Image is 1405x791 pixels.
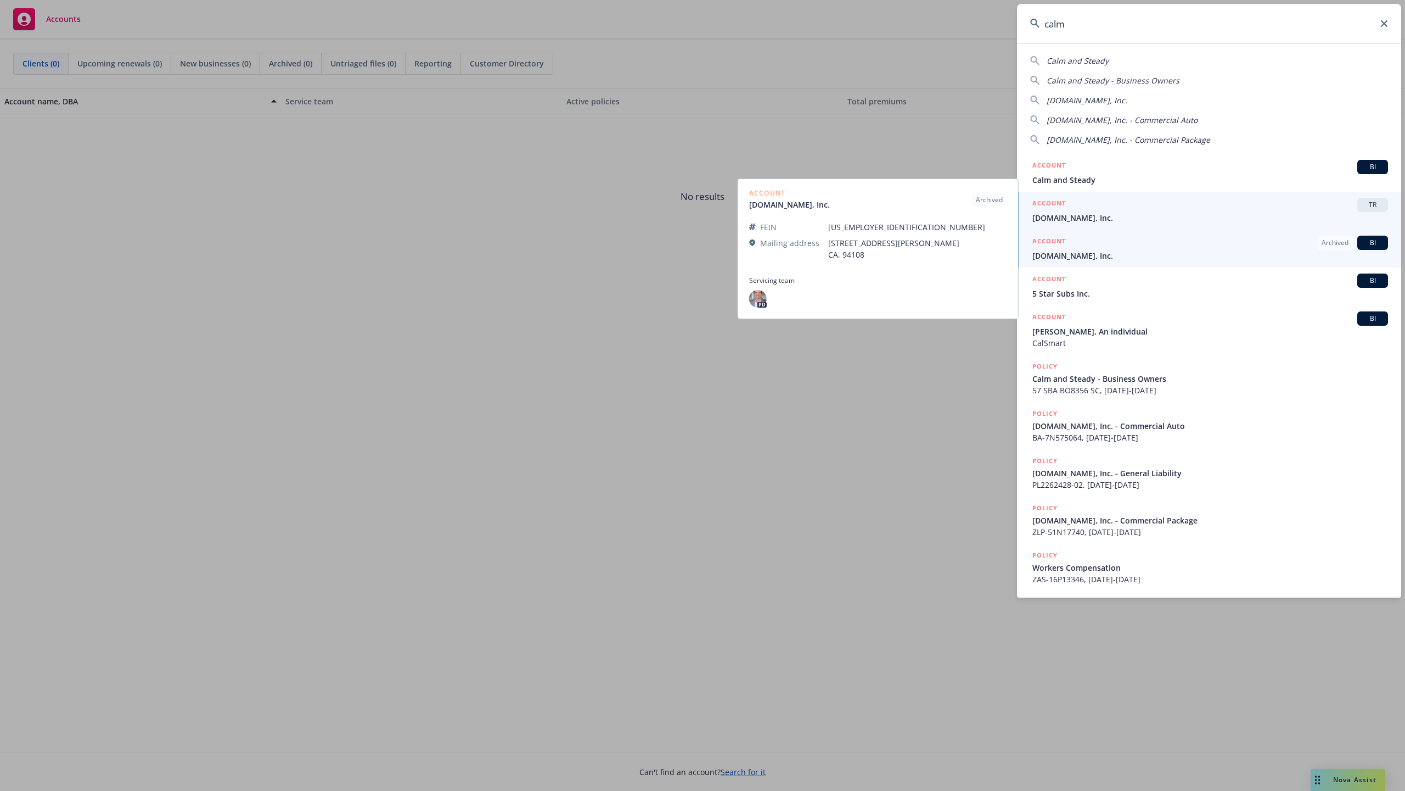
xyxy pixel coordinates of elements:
span: CalSmart [1032,337,1388,349]
a: ACCOUNTTR[DOMAIN_NAME], Inc. [1017,192,1401,230]
span: [DOMAIN_NAME], Inc. - Commercial Auto [1032,420,1388,432]
a: ACCOUNTBI5 Star Subs Inc. [1017,268,1401,305]
span: ZLP-51N17740, [DATE]-[DATE] [1032,526,1388,538]
span: [DOMAIN_NAME], Inc. [1032,250,1388,261]
h5: POLICY [1032,550,1058,561]
span: ZAS-16P13346, [DATE]-[DATE] [1032,573,1388,585]
span: [PERSON_NAME], An individual [1032,326,1388,337]
h5: ACCOUNT [1032,311,1066,325]
span: BA-7N575064, [DATE]-[DATE] [1032,432,1388,443]
span: [DOMAIN_NAME], Inc. [1047,95,1127,105]
span: Calm and Steady [1047,55,1109,66]
a: ACCOUNTBICalm and Steady [1017,154,1401,192]
span: PL2262428-02, [DATE]-[DATE] [1032,479,1388,491]
span: Calm and Steady - Business Owners [1047,75,1179,86]
a: POLICY[DOMAIN_NAME], Inc. - Commercial PackageZLP-51N17740, [DATE]-[DATE] [1017,497,1401,544]
span: 5 Star Subs Inc. [1032,288,1388,299]
span: BI [1362,162,1384,172]
a: POLICY[DOMAIN_NAME], Inc. - Commercial AutoBA-7N575064, [DATE]-[DATE] [1017,402,1401,449]
input: Search... [1017,4,1401,43]
a: POLICY[DOMAIN_NAME], Inc. - General LiabilityPL2262428-02, [DATE]-[DATE] [1017,449,1401,497]
span: Workers Compensation [1032,562,1388,573]
span: [DOMAIN_NAME], Inc. [1032,212,1388,224]
span: [DOMAIN_NAME], Inc. - Commercial Package [1047,135,1210,145]
span: [DOMAIN_NAME], Inc. - General Liability [1032,467,1388,479]
h5: ACCOUNT [1032,236,1066,249]
span: Archived [1322,238,1348,248]
h5: POLICY [1032,503,1058,514]
a: ACCOUNTArchivedBI[DOMAIN_NAME], Inc. [1017,230,1401,268]
h5: ACCOUNT [1032,160,1066,173]
h5: ACCOUNT [1032,274,1066,287]
a: POLICYCalm and Steady - Business Owners57 SBA BO8356 SC, [DATE]-[DATE] [1017,355,1401,402]
a: POLICYWorkers CompensationZAS-16P13346, [DATE]-[DATE] [1017,544,1401,591]
span: BI [1362,276,1384,286]
h5: POLICY [1032,361,1058,372]
h5: POLICY [1032,455,1058,466]
span: Calm and Steady - Business Owners [1032,373,1388,385]
h5: ACCOUNT [1032,198,1066,211]
span: BI [1362,314,1384,324]
span: 57 SBA BO8356 SC, [DATE]-[DATE] [1032,385,1388,396]
span: [DOMAIN_NAME], Inc. - Commercial Package [1032,515,1388,526]
h5: POLICY [1032,408,1058,419]
span: TR [1362,200,1384,210]
span: [DOMAIN_NAME], Inc. - Commercial Auto [1047,115,1198,125]
span: BI [1362,238,1384,248]
a: ACCOUNTBI[PERSON_NAME], An individualCalSmart [1017,305,1401,355]
span: Calm and Steady [1032,174,1388,186]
